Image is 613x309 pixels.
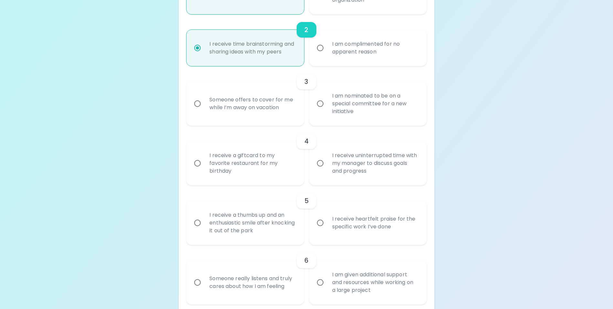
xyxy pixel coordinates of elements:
[186,66,426,126] div: choice-group-check
[186,14,426,66] div: choice-group-check
[204,267,300,298] div: Someone really listens and truly cares about how I am feeling
[304,255,309,266] h6: 6
[204,88,300,119] div: Someone offers to cover for me while I’m away on vacation
[304,76,308,87] h6: 3
[204,203,300,242] div: I receive a thumbs up and an enthusiastic smile after knocking it out of the park
[186,185,426,245] div: choice-group-check
[304,196,309,206] h6: 5
[204,144,300,183] div: I receive a giftcard to my favorite restaurant for my birthday
[304,136,309,146] h6: 4
[327,207,423,238] div: I receive heartfelt praise for the specific work I’ve done
[327,32,423,63] div: I am complimented for no apparent reason
[204,32,300,63] div: I receive time brainstorming and sharing ideas with my peers
[327,84,423,123] div: I am nominated to be on a special committee for a new initiative
[327,144,423,183] div: I receive uninterrupted time with my manager to discuss goals and progress
[304,25,308,35] h6: 2
[186,126,426,185] div: choice-group-check
[327,263,423,302] div: I am given additional support and resources while working on a large project
[186,245,426,304] div: choice-group-check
